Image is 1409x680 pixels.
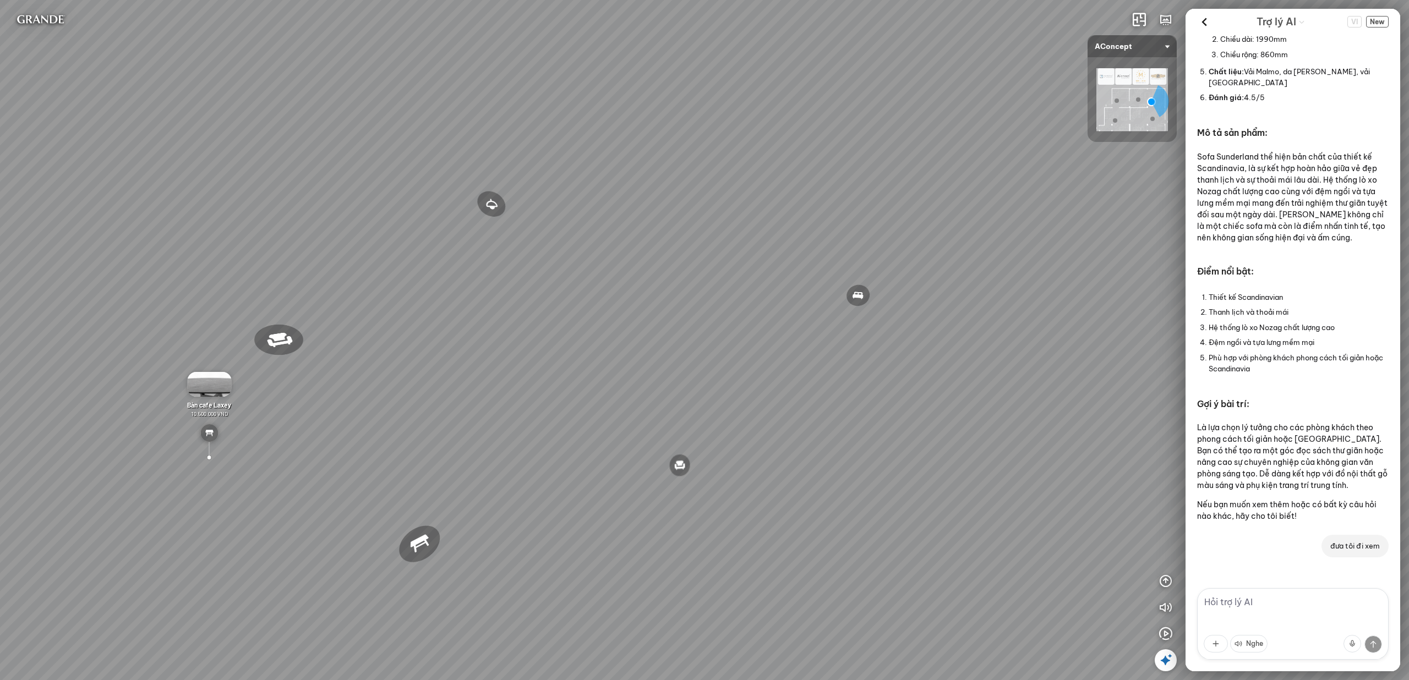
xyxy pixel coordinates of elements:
span: Gợi ý bài trí: [1197,398,1249,409]
p: Sofa Sunderland thể hiện bản chất của thiết kế Scandinavia, là sự kết hợp hoàn hảo giữa vẻ đẹp th... [1197,151,1389,244]
span: Đánh giá: [1209,93,1244,102]
div: AI Guide options [1257,13,1305,30]
span: Bàn cafe Laxey [187,401,231,409]
li: Chiều rộng: 860mm [1220,47,1389,62]
li: Vải Malmo, da [PERSON_NAME], vải [GEOGRAPHIC_DATA] [1209,64,1389,90]
button: Change language [1347,16,1362,28]
img: table_YREKD739JCN6.svg [200,424,218,442]
li: Thanh lịch và thoải mái [1209,305,1389,320]
span: AConcept [1095,35,1170,57]
li: Đệm ngồi và tựa lưng mềm mại [1209,335,1389,350]
span: Điểm nổi bật: [1197,266,1254,277]
span: Mô tả sản phẩm: [1197,127,1268,138]
span: 10.500.000 VND [191,410,228,417]
img: logo [9,9,72,31]
li: 4.5/5 [1209,90,1389,105]
span: Trợ lý AI [1257,14,1296,30]
button: Nghe [1230,635,1268,652]
li: Hệ thống lò xo Nozag chất lượng cao [1209,320,1389,334]
span: New [1366,16,1389,28]
img: AConcept_CTMHTJT2R6E4.png [1096,68,1168,131]
button: New Chat [1366,16,1389,28]
p: Nếu bạn muốn xem thêm hoặc có bất kỳ câu hỏi nào khác, hãy cho tôi biết! [1197,499,1389,522]
span: Chất liệu: [1209,67,1244,76]
span: VI [1347,16,1362,28]
li: Phù hợp với phòng khách phong cách tối giản hoặc Scandinavia [1209,350,1389,376]
img: B_n_cafe_Laxey_4XGWNAEYRY6G.gif [187,372,231,397]
li: Chiều dài: 1990mm [1220,32,1389,47]
p: đưa tôi đi xem [1330,540,1380,551]
li: Thiết kế Scandinavian [1209,289,1389,304]
p: Là lựa chọn lý tưởng cho các phòng khách theo phong cách tối giản hoặc [GEOGRAPHIC_DATA]. Bạn có ... [1197,422,1389,491]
